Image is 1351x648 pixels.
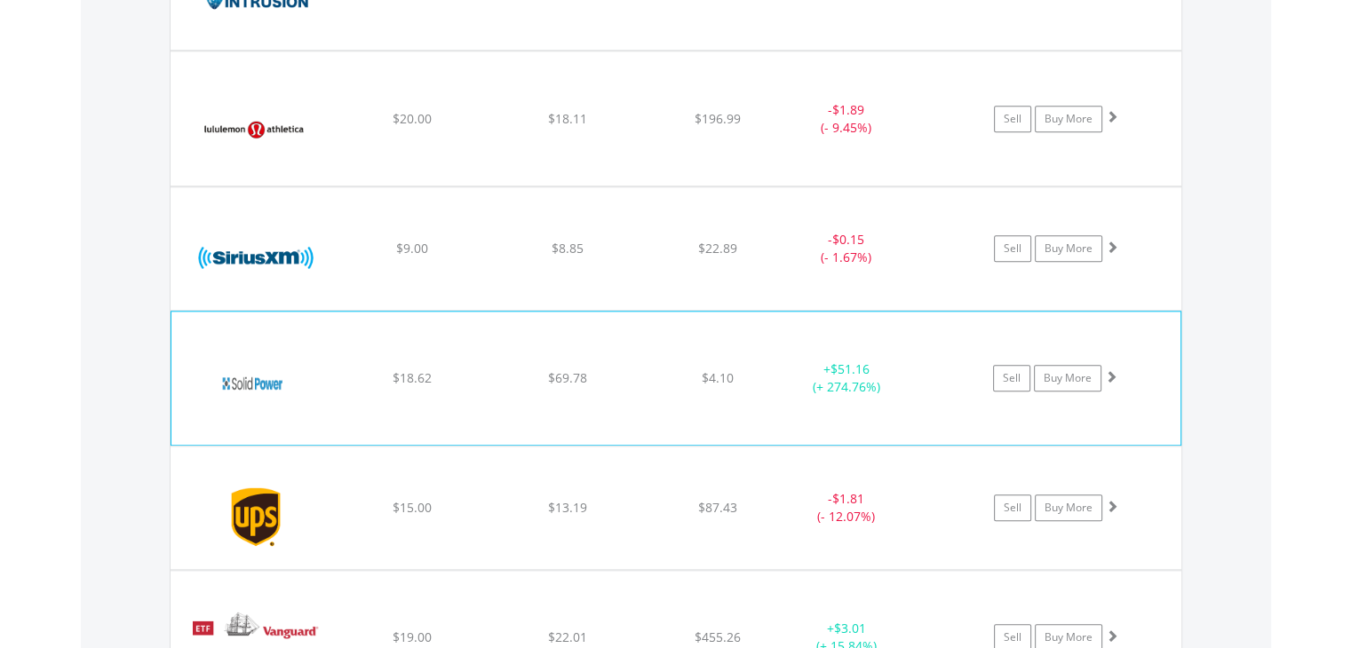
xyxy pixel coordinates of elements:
[1034,365,1101,391] a: Buy More
[548,499,587,516] span: $13.19
[780,490,914,526] div: - (- 12.07%)
[180,334,333,440] img: EQU.US.SLDP.png
[552,240,584,257] span: $8.85
[779,360,912,396] div: + (+ 274.76%)
[548,628,587,645] span: $22.01
[548,369,587,386] span: $69.78
[698,499,737,516] span: $87.43
[698,240,737,257] span: $22.89
[994,235,1031,262] a: Sell
[179,209,332,305] img: EQU.US.SIRI.png
[392,499,431,516] span: $15.00
[395,240,427,257] span: $9.00
[780,231,914,266] div: - (- 1.67%)
[179,74,332,180] img: EQU.US.LULU.png
[548,110,587,127] span: $18.11
[1035,106,1102,132] a: Buy More
[392,110,431,127] span: $20.00
[834,620,866,636] span: $3.01
[994,494,1031,521] a: Sell
[832,231,864,248] span: $0.15
[702,369,734,386] span: $4.10
[993,365,1030,391] a: Sell
[1035,494,1102,521] a: Buy More
[695,628,741,645] span: $455.26
[994,106,1031,132] a: Sell
[695,110,741,127] span: $196.99
[1035,235,1102,262] a: Buy More
[780,101,914,137] div: - (- 9.45%)
[393,369,432,386] span: $18.62
[392,628,431,645] span: $19.00
[832,101,864,118] span: $1.89
[179,469,332,565] img: EQU.US.UPS.png
[832,490,864,507] span: $1.81
[830,360,869,377] span: $51.16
